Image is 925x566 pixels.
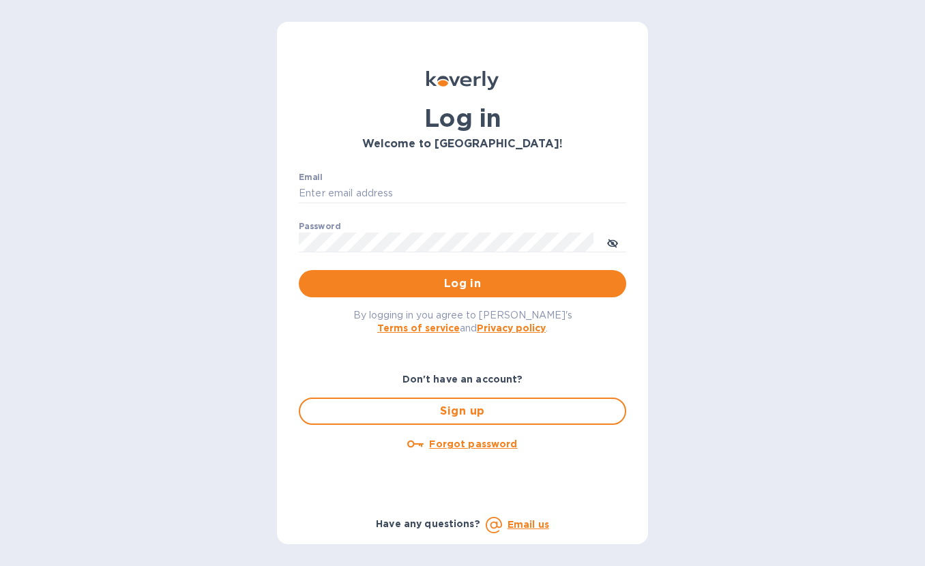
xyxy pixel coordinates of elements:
[429,438,517,449] u: Forgot password
[353,310,572,333] span: By logging in you agree to [PERSON_NAME]'s and .
[299,183,626,204] input: Enter email address
[508,519,549,530] a: Email us
[477,323,546,333] a: Privacy policy
[299,104,626,132] h1: Log in
[599,228,626,256] button: toggle password visibility
[377,323,460,333] a: Terms of service
[299,398,626,425] button: Sign up
[299,138,626,151] h3: Welcome to [GEOGRAPHIC_DATA]!
[426,71,499,90] img: Koverly
[310,275,615,292] span: Log in
[299,222,340,230] label: Password
[311,403,614,419] span: Sign up
[402,374,523,385] b: Don't have an account?
[299,270,626,297] button: Log in
[376,518,480,529] b: Have any questions?
[299,173,323,181] label: Email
